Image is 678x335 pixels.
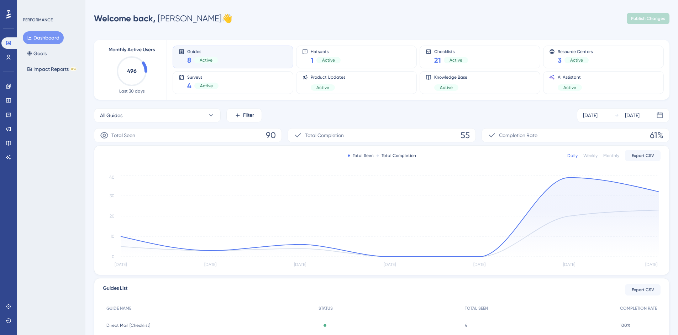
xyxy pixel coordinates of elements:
[558,74,582,80] span: AI Assistant
[110,214,115,219] tspan: 20
[112,254,115,259] tspan: 0
[499,131,537,140] span: Completion Rate
[110,234,115,239] tspan: 10
[115,262,127,267] tspan: [DATE]
[627,13,669,24] button: Publish Changes
[450,57,462,63] span: Active
[110,193,115,198] tspan: 30
[384,262,396,267] tspan: [DATE]
[204,262,216,267] tspan: [DATE]
[434,74,467,80] span: Knowledge Base
[625,150,661,161] button: Export CSV
[631,16,665,21] span: Publish Changes
[103,284,127,295] span: Guides List
[620,305,657,311] span: COMPLETION RATE
[106,305,131,311] span: GUIDE NAME
[119,88,144,94] span: Last 30 days
[294,262,306,267] tspan: [DATE]
[583,111,598,120] div: [DATE]
[473,262,485,267] tspan: [DATE]
[70,67,77,71] div: BETA
[316,85,329,90] span: Active
[111,131,135,140] span: Total Seen
[319,305,333,311] span: STATUS
[305,131,344,140] span: Total Completion
[603,153,619,158] div: Monthly
[558,49,593,54] span: Resource Centers
[625,284,661,295] button: Export CSV
[434,55,441,65] span: 21
[127,68,137,74] text: 496
[434,49,468,54] span: Checklists
[311,49,341,54] span: Hotspots
[94,13,232,24] div: [PERSON_NAME] 👋
[23,47,51,60] button: Goals
[563,85,576,90] span: Active
[567,153,578,158] div: Daily
[558,55,562,65] span: 3
[583,153,598,158] div: Weekly
[23,17,53,23] div: PERFORMANCE
[243,111,254,120] span: Filter
[632,287,654,293] span: Export CSV
[266,130,276,141] span: 90
[465,323,467,328] span: 4
[187,55,191,65] span: 8
[650,130,663,141] span: 61%
[563,262,575,267] tspan: [DATE]
[377,153,416,158] div: Total Completion
[226,108,262,122] button: Filter
[620,323,630,328] span: 100%
[311,74,345,80] span: Product Updates
[440,85,453,90] span: Active
[100,111,122,120] span: All Guides
[23,31,64,44] button: Dashboard
[632,153,654,158] span: Export CSV
[645,262,657,267] tspan: [DATE]
[23,63,81,75] button: Impact ReportsBETA
[311,55,314,65] span: 1
[348,153,374,158] div: Total Seen
[94,13,156,23] span: Welcome back,
[461,130,470,141] span: 55
[187,49,218,54] span: Guides
[109,46,155,54] span: Monthly Active Users
[109,175,115,180] tspan: 40
[625,111,640,120] div: [DATE]
[570,57,583,63] span: Active
[465,305,488,311] span: TOTAL SEEN
[187,74,219,79] span: Surveys
[200,83,213,89] span: Active
[322,57,335,63] span: Active
[94,108,221,122] button: All Guides
[106,323,150,328] span: Direct Mail [Checklist]
[187,81,191,91] span: 4
[200,57,212,63] span: Active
